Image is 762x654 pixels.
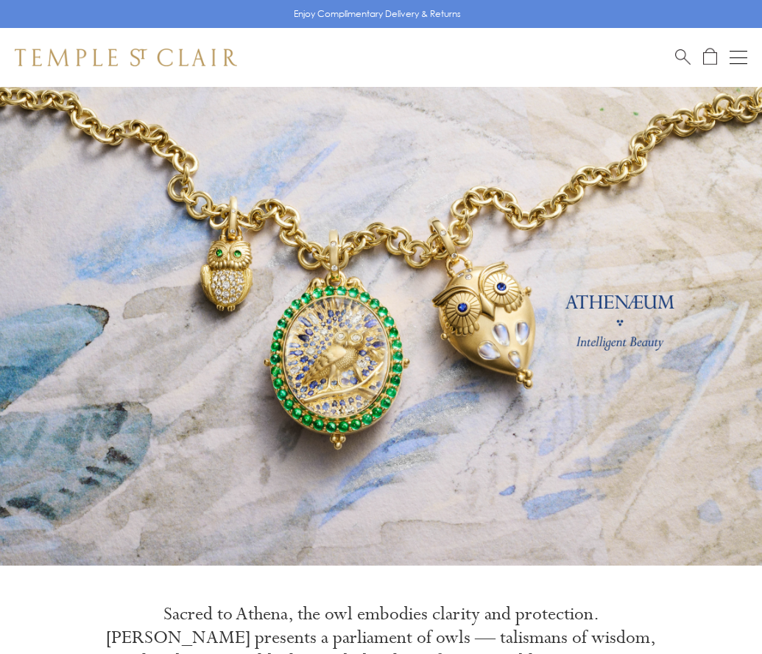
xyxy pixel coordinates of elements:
img: Temple St. Clair [15,49,237,66]
a: Open Shopping Bag [703,48,717,66]
a: Search [675,48,691,66]
button: Open navigation [730,49,747,66]
p: Enjoy Complimentary Delivery & Returns [294,7,461,21]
